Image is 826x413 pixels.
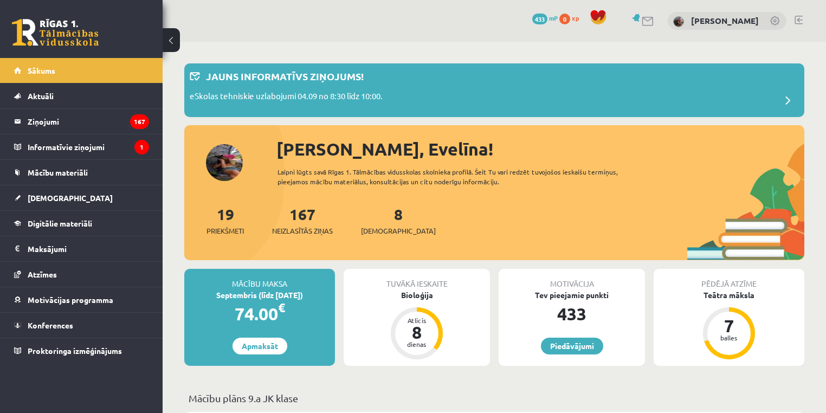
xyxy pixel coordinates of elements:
span: Neizlasītās ziņas [272,225,333,236]
div: Motivācija [499,269,645,289]
span: Atzīmes [28,269,57,279]
a: 8[DEMOGRAPHIC_DATA] [361,204,436,236]
span: mP [549,14,558,22]
p: Jauns informatīvs ziņojums! [206,69,364,83]
div: Septembris (līdz [DATE]) [184,289,335,301]
span: Motivācijas programma [28,295,113,305]
span: € [278,300,285,315]
span: Mācību materiāli [28,167,88,177]
div: Bioloģija [344,289,490,301]
span: 0 [559,14,570,24]
span: Sākums [28,66,55,75]
a: Mācību materiāli [14,160,149,185]
a: [PERSON_NAME] [691,15,759,26]
span: [DEMOGRAPHIC_DATA] [28,193,113,203]
a: Konferences [14,313,149,338]
div: Tev pieejamie punkti [499,289,645,301]
div: Teātra māksla [654,289,804,301]
span: Konferences [28,320,73,330]
span: xp [572,14,579,22]
div: Tuvākā ieskaite [344,269,490,289]
span: Proktoringa izmēģinājums [28,346,122,356]
span: 433 [532,14,547,24]
div: 433 [499,301,645,327]
div: [PERSON_NAME], Evelīna! [276,136,804,162]
div: Pēdējā atzīme [654,269,804,289]
a: Jauns informatīvs ziņojums! eSkolas tehniskie uzlabojumi 04.09 no 8:30 līdz 10:00. [190,69,799,112]
span: Digitālie materiāli [28,218,92,228]
div: 74.00 [184,301,335,327]
a: 167Neizlasītās ziņas [272,204,333,236]
div: dienas [401,341,433,347]
div: 8 [401,324,433,341]
a: Maksājumi [14,236,149,261]
a: [DEMOGRAPHIC_DATA] [14,185,149,210]
span: [DEMOGRAPHIC_DATA] [361,225,436,236]
legend: Maksājumi [28,236,149,261]
a: Aktuāli [14,83,149,108]
a: Ziņojumi167 [14,109,149,134]
a: Bioloģija Atlicis 8 dienas [344,289,490,361]
div: balles [713,334,745,341]
a: 433 mP [532,14,558,22]
a: Motivācijas programma [14,287,149,312]
a: Piedāvājumi [541,338,603,354]
a: Teātra māksla 7 balles [654,289,804,361]
legend: Ziņojumi [28,109,149,134]
p: eSkolas tehniskie uzlabojumi 04.09 no 8:30 līdz 10:00. [190,90,383,105]
a: Proktoringa izmēģinājums [14,338,149,363]
div: Mācību maksa [184,269,335,289]
span: Priekšmeti [206,225,244,236]
a: Rīgas 1. Tālmācības vidusskola [12,19,99,46]
a: Digitālie materiāli [14,211,149,236]
div: 7 [713,317,745,334]
a: 19Priekšmeti [206,204,244,236]
i: 1 [134,140,149,154]
a: Atzīmes [14,262,149,287]
legend: Informatīvie ziņojumi [28,134,149,159]
img: Evelīna Bernatoviča [673,16,684,27]
a: 0 xp [559,14,584,22]
a: Apmaksāt [233,338,287,354]
div: Atlicis [401,317,433,324]
div: Laipni lūgts savā Rīgas 1. Tālmācības vidusskolas skolnieka profilā. Šeit Tu vari redzēt tuvojošo... [278,167,649,186]
p: Mācību plāns 9.a JK klase [189,391,800,405]
i: 167 [130,114,149,129]
span: Aktuāli [28,91,54,101]
a: Informatīvie ziņojumi1 [14,134,149,159]
a: Sākums [14,58,149,83]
